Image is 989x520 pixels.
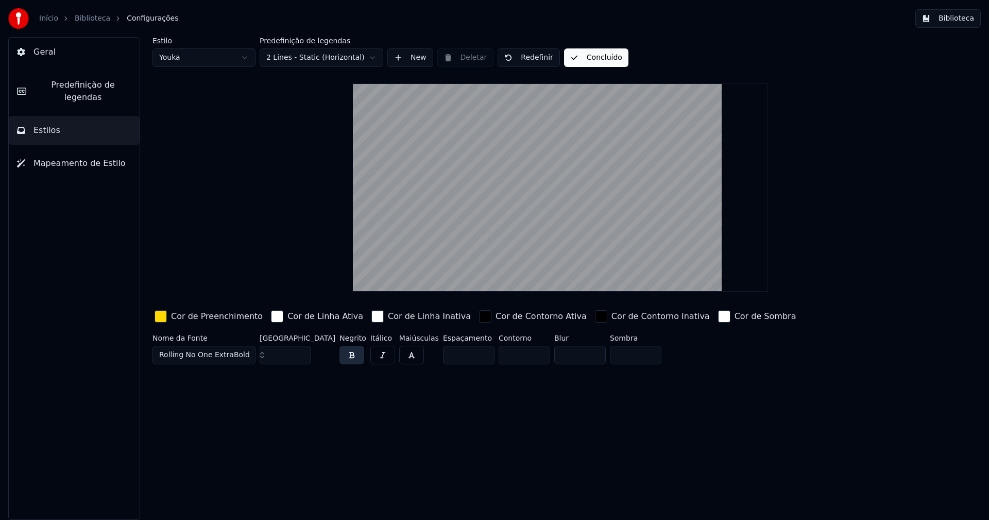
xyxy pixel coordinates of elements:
[443,334,494,342] label: Espaçamento
[33,46,56,58] span: Geral
[9,38,140,66] button: Geral
[287,310,363,323] div: Cor de Linha Ativa
[8,8,29,29] img: youka
[33,124,60,137] span: Estilos
[593,308,712,325] button: Cor de Contorno Inativa
[171,310,263,323] div: Cor de Preenchimento
[477,308,589,325] button: Cor de Contorno Ativa
[915,9,981,28] button: Biblioteca
[152,37,255,44] label: Estilo
[399,334,439,342] label: Maiúsculas
[611,310,710,323] div: Cor de Contorno Inativa
[159,350,250,360] span: Rolling No One ExtraBold
[496,310,587,323] div: Cor de Contorno Ativa
[369,308,473,325] button: Cor de Linha Inativa
[33,157,126,170] span: Mapeamento de Estilo
[564,48,628,67] button: Concluído
[388,310,471,323] div: Cor de Linha Inativa
[735,310,796,323] div: Cor de Sombra
[499,334,550,342] label: Contorno
[9,149,140,178] button: Mapeamento de Estilo
[260,334,335,342] label: [GEOGRAPHIC_DATA]
[716,308,798,325] button: Cor de Sombra
[39,13,178,24] nav: breadcrumb
[387,48,433,67] button: New
[127,13,178,24] span: Configurações
[9,71,140,112] button: Predefinição de legendas
[339,334,366,342] label: Negrito
[35,79,131,104] span: Predefinição de legendas
[9,116,140,145] button: Estilos
[260,37,383,44] label: Predefinição de legendas
[269,308,365,325] button: Cor de Linha Ativa
[610,334,661,342] label: Sombra
[498,48,560,67] button: Redefinir
[75,13,110,24] a: Biblioteca
[152,308,265,325] button: Cor de Preenchimento
[554,334,606,342] label: Blur
[39,13,58,24] a: Início
[152,334,255,342] label: Nome da Fonte
[370,334,395,342] label: Itálico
